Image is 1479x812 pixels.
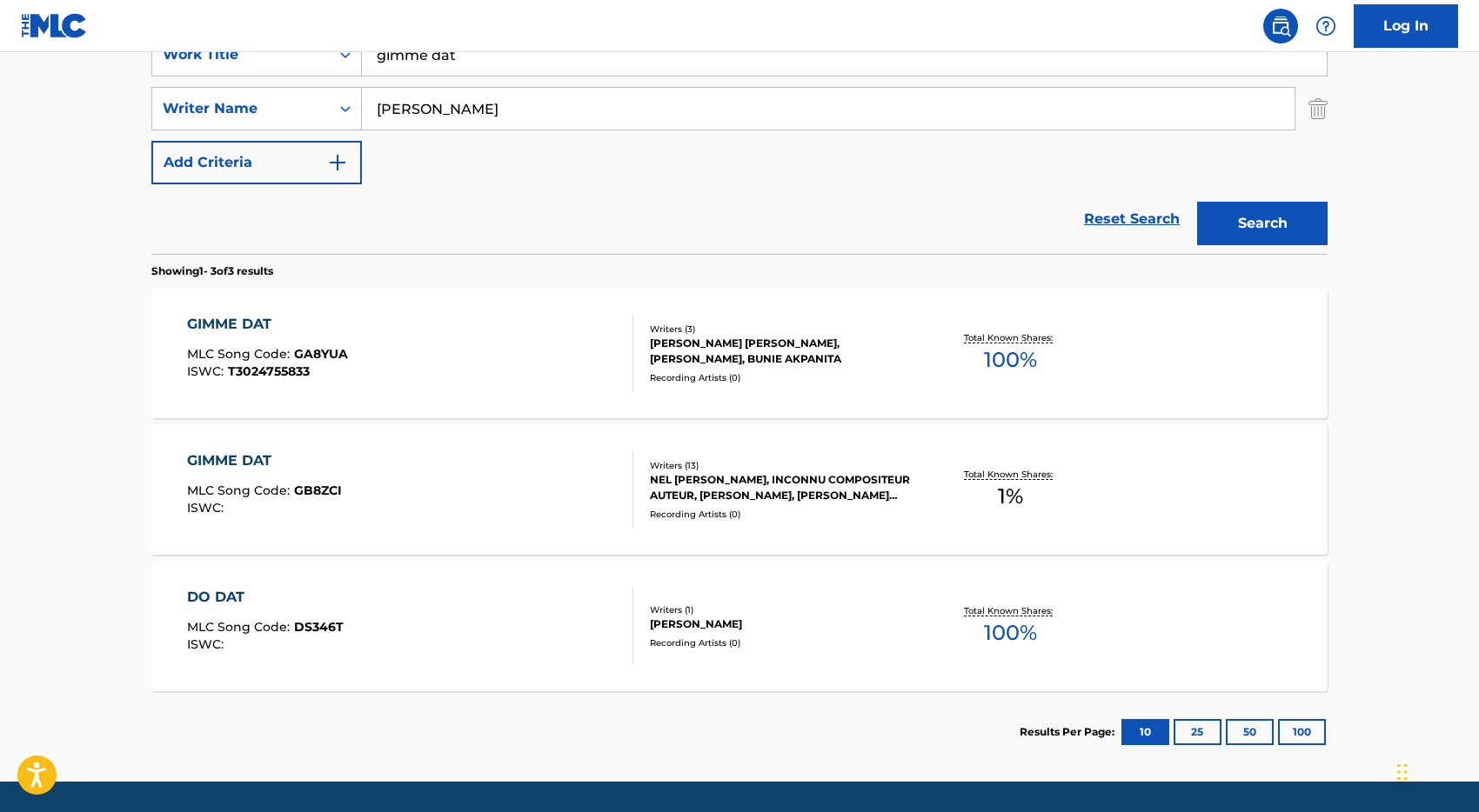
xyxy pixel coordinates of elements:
[187,450,342,471] div: GIMME DAT
[151,263,273,279] p: Showing 1 - 3 of 3 results
[151,424,1328,555] a: GIMME DATMLC Song Code:GB8ZCIISWC:Writers (13)NEL [PERSON_NAME], INCONNU COMPOSITEUR AUTEUR, [PER...
[650,472,913,503] div: NEL [PERSON_NAME], INCONNU COMPOSITEUR AUTEUR, [PERSON_NAME], [PERSON_NAME] [PERSON_NAME], [PERSO...
[228,363,310,379] span: T3024755833
[151,141,362,184] button: Add Criteria
[187,314,348,335] div: GIMME DAT
[964,331,1057,344] p: Total Known Shares:
[984,344,1037,376] span: 100 %
[1397,746,1408,798] div: Drag
[964,468,1057,481] p: Total Known Shares:
[294,483,342,498] span: GB8ZCI
[1354,4,1458,48] a: Log In
[1270,16,1291,37] img: search
[1315,16,1336,37] img: help
[984,617,1037,649] span: 100 %
[650,636,913,649] div: Recording Artists ( 0 )
[1174,719,1221,745] button: 25
[294,346,348,362] span: GA8YUA
[1308,87,1328,130] img: Delete Criterion
[964,604,1057,617] p: Total Known Shares:
[21,13,88,38] img: MLC Logo
[650,336,913,367] div: [PERSON_NAME] [PERSON_NAME], [PERSON_NAME], BUNIE AKPANITA
[151,33,1328,254] form: Search Form
[1278,719,1326,745] button: 100
[187,346,294,362] span: MLC Song Code :
[650,371,913,384] div: Recording Artists ( 0 )
[650,323,913,336] div: Writers ( 3 )
[650,459,913,472] div: Writers ( 13 )
[1392,729,1479,812] iframe: Chat Widget
[1263,9,1298,43] a: Public Search
[650,603,913,616] div: Writers ( 1 )
[1226,719,1274,745] button: 50
[151,288,1328,418] a: GIMME DATMLC Song Code:GA8YUAISWC:T3024755833Writers (3)[PERSON_NAME] [PERSON_NAME], [PERSON_NAME...
[998,481,1023,512] span: 1 %
[1197,202,1328,245] button: Search
[650,616,913,632] div: [PERSON_NAME]
[1121,719,1169,745] button: 10
[163,98,319,119] div: Writer Name
[650,508,913,521] div: Recording Artists ( 0 )
[1075,200,1188,238] a: Reset Search
[187,619,294,635] span: MLC Song Code :
[187,500,228,516] span: ISWC :
[163,44,319,65] div: Work Title
[294,619,344,635] span: DS346T
[187,363,228,379] span: ISWC :
[187,587,344,608] div: DO DAT
[1308,9,1343,43] div: Help
[1020,724,1119,740] p: Results Per Page:
[327,152,348,173] img: 9d2ae6d4665cec9f34b9.svg
[187,483,294,498] span: MLC Song Code :
[151,561,1328,691] a: DO DATMLC Song Code:DS346TISWC:Writers (1)[PERSON_NAME]Recording Artists (0)Total Known Shares:100%
[187,636,228,652] span: ISWC :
